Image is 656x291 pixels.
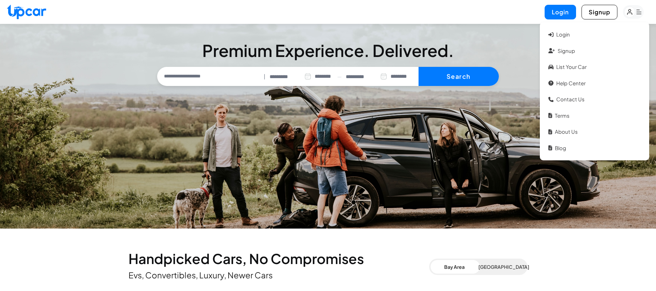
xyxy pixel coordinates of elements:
button: Login [545,5,576,19]
a: List your car [545,60,644,74]
button: [GEOGRAPHIC_DATA] [478,260,526,274]
h2: Handpicked Cars, No Compromises [128,253,429,264]
button: Bay Area [430,260,478,274]
a: Help Center [545,76,644,91]
img: Upcar Logo [7,4,46,19]
span: — [337,73,342,81]
button: Search [419,67,499,86]
button: Signup [582,5,617,19]
a: Blog [545,141,644,156]
a: About Us [545,125,644,139]
a: Terms [545,108,644,123]
h3: Premium Experience. Delivered. [157,42,499,59]
a: Contact Us [545,92,644,107]
a: Signup [545,44,644,58]
p: Evs, Convertibles, Luxury, Newer Cars [128,270,429,280]
span: | [264,73,265,81]
a: Login [545,27,644,42]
